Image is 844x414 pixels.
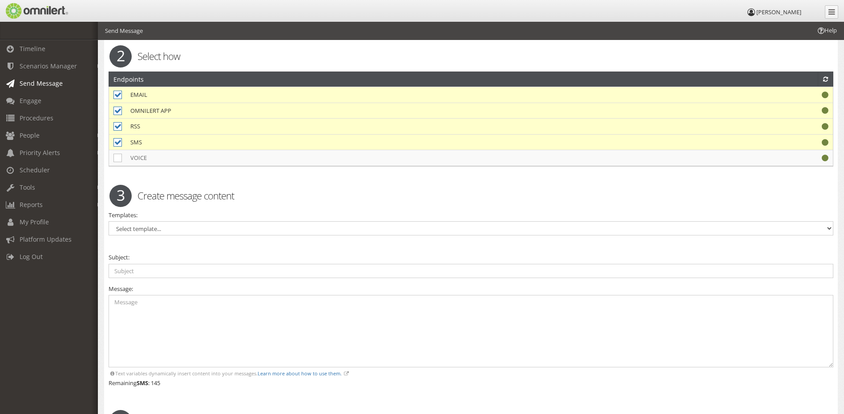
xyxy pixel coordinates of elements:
a: Learn more about how to use them. [258,370,342,377]
span: Procedures [20,114,53,122]
span: [PERSON_NAME] [756,8,801,16]
label: Subject: [109,253,129,262]
span: Scenarios Manager [20,62,77,70]
span: Send Message [20,79,63,88]
span: Scheduler [20,166,50,174]
span: Reports [20,200,43,209]
span: 145 [151,379,160,387]
td: VOICE [126,150,665,166]
span: Help [816,26,837,35]
label: Message: [109,285,133,293]
span: Log Out [20,252,43,261]
span: My Profile [20,218,49,226]
img: Omnilert [4,3,68,19]
a: Collapse Menu [825,5,838,19]
h2: Endpoints [113,72,144,86]
i: Working properly. [822,139,828,145]
span: Tools [20,183,35,191]
div: Text variables dynamically insert content into your messages. [109,370,833,377]
span: People [20,131,40,139]
label: Templates: [109,211,137,219]
span: Engage [20,96,41,105]
input: Subject [109,264,833,278]
span: 2 [109,45,132,68]
h2: Create message content [103,189,839,202]
td: RSS [126,119,665,135]
td: OMNILERT APP [126,103,665,119]
i: Working properly. [822,123,828,129]
i: Working properly. [822,92,828,98]
span: Timeline [20,44,45,53]
td: SMS [126,134,665,150]
span: Help [20,6,38,14]
li: Send Message [105,27,143,35]
h2: Select how [103,49,839,63]
td: EMAIL [126,87,665,103]
span: Remaining : [109,379,149,387]
i: Working properly. [822,107,828,113]
strong: SMS [137,379,148,387]
i: Working properly. [822,155,828,161]
span: Priority Alerts [20,148,60,157]
span: Platform Updates [20,235,72,243]
span: 3 [109,185,132,207]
